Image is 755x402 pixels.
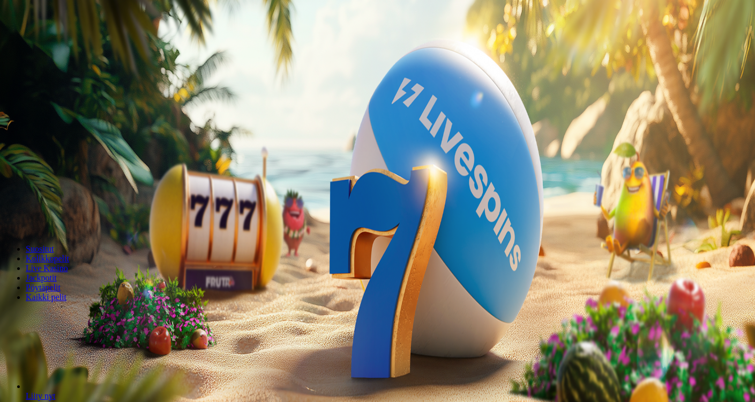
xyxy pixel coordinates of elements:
[26,273,57,282] a: Jackpotit
[26,283,61,292] a: Pöytäpelit
[26,391,56,400] span: Liity nyt
[4,226,751,322] header: Lobby
[26,293,66,302] span: Kaikki pelit
[4,226,751,302] nav: Lobby
[26,244,54,253] a: Suositut
[26,264,68,273] a: Live Kasino
[26,254,69,263] a: Kolikkopelit
[26,391,56,400] a: Gates of Olympus Super Scatter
